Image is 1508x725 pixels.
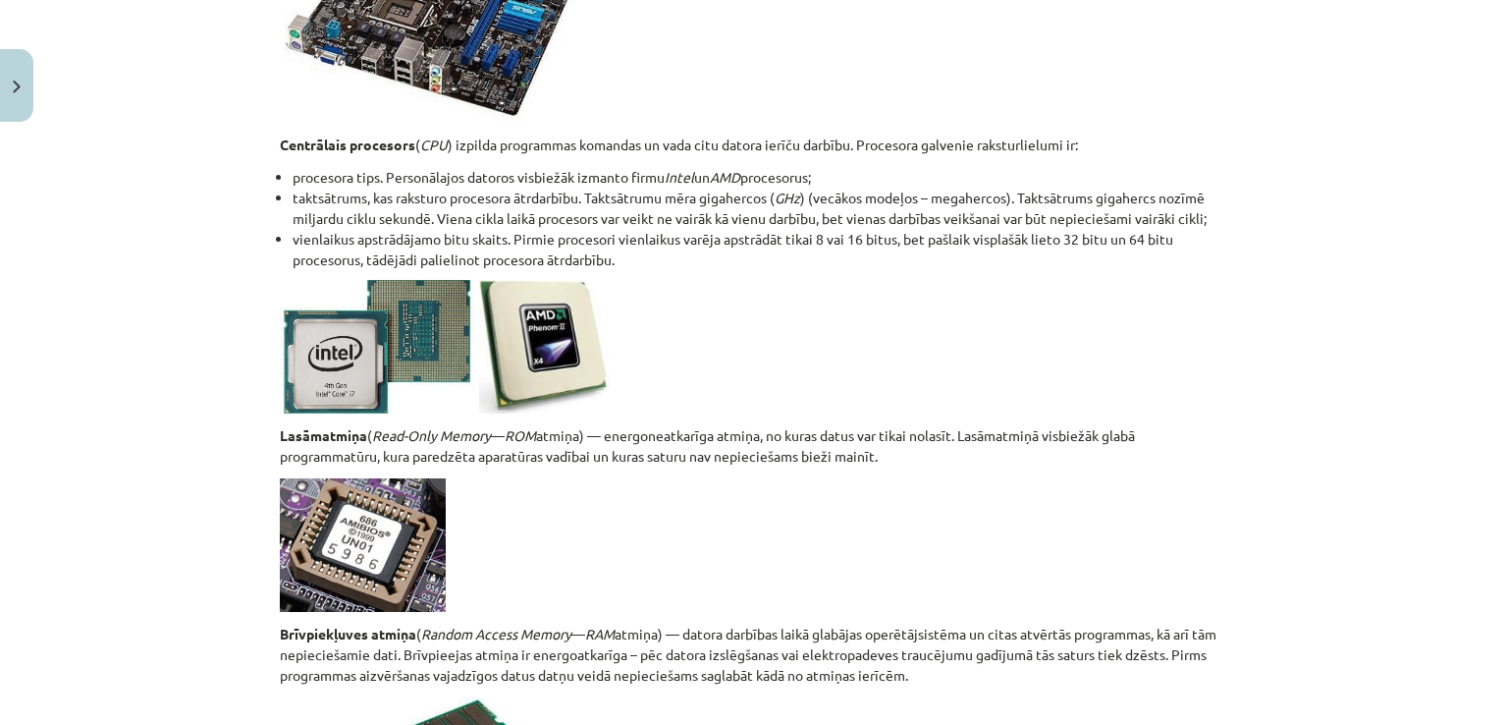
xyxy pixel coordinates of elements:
em: AMD [710,168,740,186]
em: Intel [665,168,694,186]
li: procesora tips. Personālajos datoros visbiežāk izmanto firmu un procesorus; [293,167,1228,188]
em: Read-Only Memory [372,426,491,444]
strong: Lasāmatmiņa [280,426,367,444]
em: RAM [585,625,615,642]
p: ( ) izpilda programmas komandas un vada citu datora ierīču darbību. Procesora galvenie raksturlie... [280,135,1228,155]
em: CPU [420,136,448,153]
strong: Centrālais procesors [280,136,415,153]
em: GHz [775,189,800,206]
img: icon-close-lesson-0947bae3869378f0d4975bcd49f059093ad1ed9edebbc8119c70593378902aed.svg [13,81,21,93]
em: Random Access Memory [421,625,571,642]
li: vienlaikus apstrādājamo bitu skaits. Pirmie procesori vienlaikus varēja apstrādāt tikai 8 vai 16 ... [293,229,1228,270]
em: ROM [505,426,536,444]
p: ( — atmiņa) — datora darbības laikā glabājas operētājsistēma un citas atvērtās programmas, kā arī... [280,624,1228,686]
li: taktsātrums, kas raksturo procesora ātrdarbību. Taktsātrumu mēra gigahercos ( ) (vecākos modeļos ... [293,188,1228,229]
p: ( — atmiņa) — energoneatkarīga atmiņa, no kuras datus var tikai nolasīt. Lasāmatmiņā visbiežāk gl... [280,425,1228,467]
strong: Brīvpiekļuves atmiņa [280,625,416,642]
